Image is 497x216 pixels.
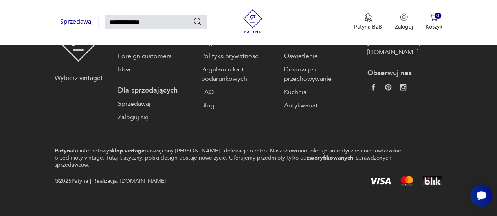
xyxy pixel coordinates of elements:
[400,13,408,21] img: Ikonka użytkownika
[367,38,442,57] a: [EMAIL_ADDRESS][DOMAIN_NAME]
[284,101,359,110] a: Antykwariat
[307,154,353,161] strong: zweryfikowanych
[109,147,145,154] strong: sklep vintage
[93,176,166,185] span: Realizacja:
[201,87,276,97] a: FAQ
[364,13,372,22] img: Ikona medalu
[201,65,276,83] a: Regulamin kart podarunkowych
[354,13,382,31] a: Ikona medaluPatyna B2B
[120,177,166,184] a: [DOMAIN_NAME]
[400,84,406,90] img: c2fd9cf7f39615d9d6839a72ae8e59e5.webp
[201,51,276,61] a: Polityka prywatności
[470,185,492,207] iframe: Smartsupp widget button
[55,20,98,25] a: Sprzedawaj
[55,15,98,29] button: Sprzedawaj
[354,23,382,31] p: Patyna B2B
[201,101,276,110] a: Blog
[425,13,442,31] button: 0Koszyk
[400,176,413,185] img: Mastercard
[430,13,438,21] img: Ikona koszyka
[367,69,442,78] p: Obserwuj nas
[284,87,359,97] a: Kuchnia
[118,65,193,74] a: Idea
[385,84,391,90] img: 37d27d81a828e637adc9f9cb2e3d3a8a.webp
[425,23,442,31] p: Koszyk
[118,113,193,122] a: Zaloguj się
[193,17,202,26] button: Szukaj
[118,99,193,109] a: Sprzedawaj
[369,177,391,184] img: Visa
[90,176,91,185] div: |
[55,73,102,83] p: Wybierz vintage!
[55,176,88,185] span: @ 2025 Patyna
[435,13,441,19] div: 0
[118,86,193,95] p: Dla sprzedających
[284,51,359,61] a: Oświetlenie
[370,84,376,90] img: da9060093f698e4c3cedc1453eec5031.webp
[395,13,413,31] button: Zaloguj
[354,13,382,31] button: Patyna B2B
[422,176,442,185] img: BLIK
[395,23,413,31] p: Zaloguj
[55,147,73,154] strong: Patyna
[284,65,359,83] a: Dekoracje i przechowywanie
[55,147,415,168] p: to internetowy poświęcony [PERSON_NAME] i dekoracjom retro. Nasz showroom oferuje autentyczne i n...
[118,51,193,61] a: Foreign customers
[241,9,264,33] img: Patyna - sklep z meblami i dekoracjami vintage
